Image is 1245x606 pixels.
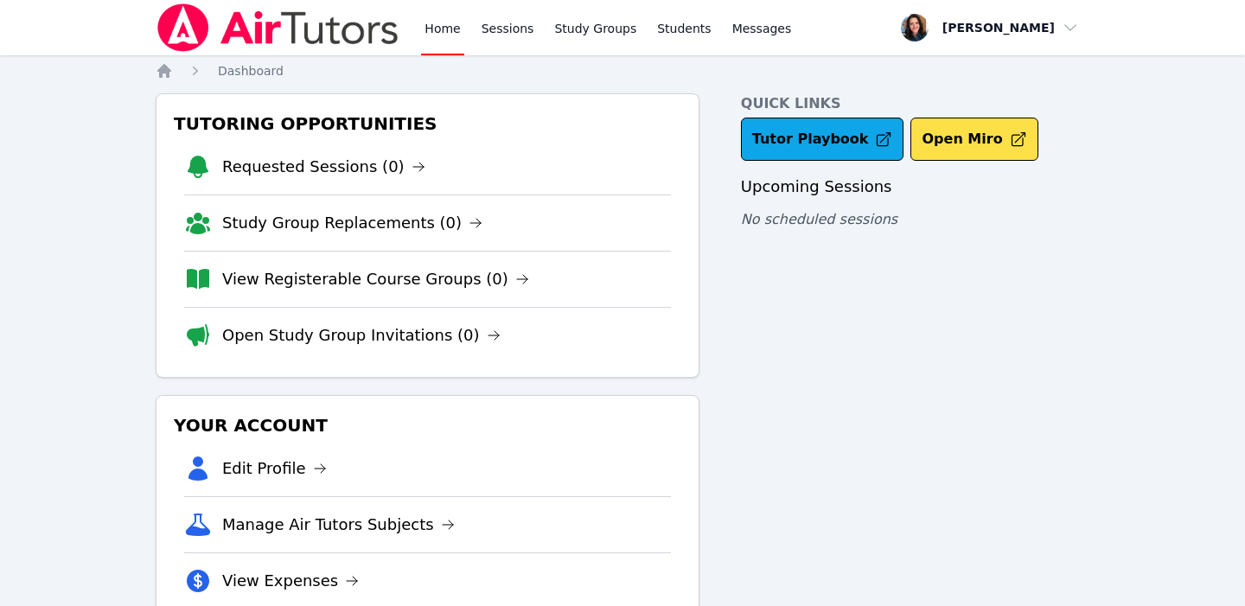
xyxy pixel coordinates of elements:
img: Air Tutors [156,3,400,52]
h3: Your Account [170,410,685,441]
button: Open Miro [910,118,1037,161]
a: View Expenses [222,569,359,593]
span: Messages [732,20,792,37]
h3: Upcoming Sessions [741,175,1089,199]
h3: Tutoring Opportunities [170,108,685,139]
a: Requested Sessions (0) [222,155,425,179]
h4: Quick Links [741,93,1089,114]
a: Open Study Group Invitations (0) [222,323,501,348]
a: Dashboard [218,62,284,80]
span: Dashboard [218,64,284,78]
nav: Breadcrumb [156,62,1089,80]
span: No scheduled sessions [741,211,897,227]
a: View Registerable Course Groups (0) [222,267,529,291]
a: Edit Profile [222,456,327,481]
a: Manage Air Tutors Subjects [222,513,455,537]
a: Study Group Replacements (0) [222,211,482,235]
a: Tutor Playbook [741,118,904,161]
